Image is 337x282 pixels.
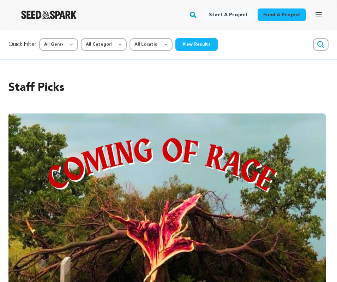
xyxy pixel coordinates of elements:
[175,38,218,51] button: View Results
[8,40,36,49] p: Quick Filter
[8,80,329,96] h2: Staff Picks
[203,8,253,21] a: Start a project
[21,11,77,19] img: Seed&Spark Logo Dark Mode
[258,8,306,21] a: Fund a project
[21,11,77,19] a: Seed&Spark Homepage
